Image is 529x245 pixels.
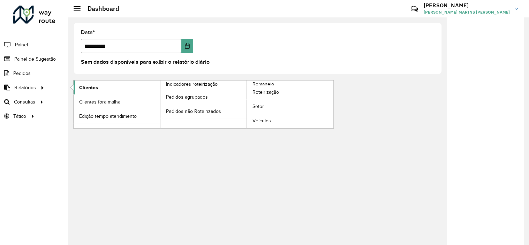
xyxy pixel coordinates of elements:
h3: [PERSON_NAME] [424,2,510,9]
button: Choose Date [181,39,193,53]
a: Setor [247,100,333,114]
a: Pedidos agrupados [160,90,247,104]
span: Pedidos não Roteirizados [166,108,221,115]
a: Indicadores roteirização [74,81,247,128]
label: Data [81,28,95,37]
span: Painel de Sugestão [14,55,56,63]
span: Roteirização [252,89,279,96]
span: Pedidos agrupados [166,93,208,101]
label: Sem dados disponíveis para exibir o relatório diário [81,58,210,66]
span: Clientes [79,84,98,91]
a: Clientes fora malha [74,95,160,109]
a: Contato Rápido [407,1,422,16]
a: Clientes [74,81,160,94]
a: Romaneio [160,81,334,128]
span: Indicadores roteirização [166,81,218,88]
h2: Dashboard [81,5,119,13]
a: Pedidos não Roteirizados [160,104,247,118]
a: Edição tempo atendimento [74,109,160,123]
a: Roteirização [247,85,333,99]
span: Clientes fora malha [79,98,120,106]
span: Tático [13,113,26,120]
span: Pedidos [13,70,31,77]
span: [PERSON_NAME] MARINS [PERSON_NAME] [424,9,510,15]
span: Relatórios [14,84,36,91]
span: Romaneio [252,81,274,88]
span: Painel [15,41,28,48]
span: Veículos [252,117,271,124]
span: Setor [252,103,264,110]
span: Consultas [14,98,35,106]
a: Veículos [247,114,333,128]
span: Edição tempo atendimento [79,113,137,120]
